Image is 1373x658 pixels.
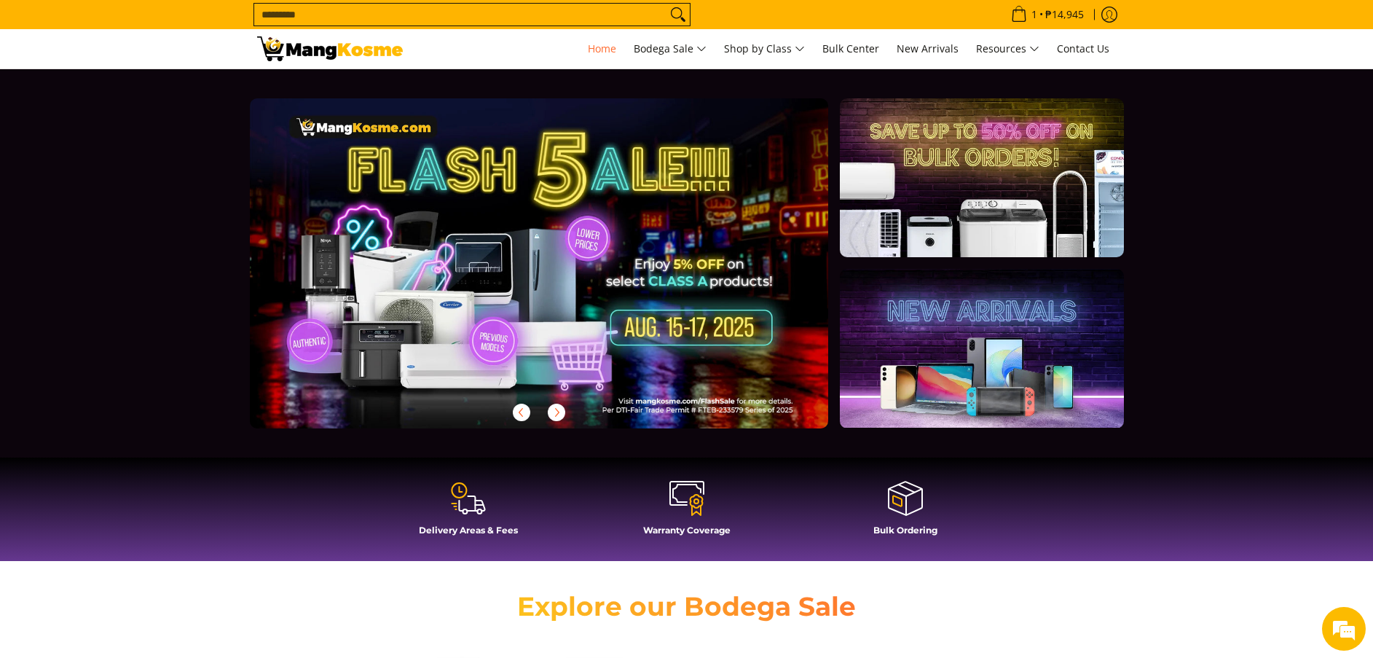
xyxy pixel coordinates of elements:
[1043,9,1086,20] span: ₱14,945
[257,36,403,61] img: Mang Kosme: Your Home Appliances Warehouse Sale Partner!
[250,98,876,452] a: More
[540,396,573,428] button: Next
[626,29,714,68] a: Bodega Sale
[815,29,886,68] a: Bulk Center
[476,590,898,623] h2: Explore our Bodega Sale
[634,40,707,58] span: Bodega Sale
[897,42,959,55] span: New Arrivals
[1007,7,1088,23] span: •
[366,525,570,536] h4: Delivery Areas & Fees
[417,29,1117,68] nav: Main Menu
[717,29,812,68] a: Shop by Class
[666,4,690,26] button: Search
[581,29,623,68] a: Home
[585,525,789,536] h4: Warranty Coverage
[889,29,966,68] a: New Arrivals
[505,396,538,428] button: Previous
[1050,29,1117,68] a: Contact Us
[803,479,1007,547] a: Bulk Ordering
[1057,42,1109,55] span: Contact Us
[724,40,805,58] span: Shop by Class
[588,42,616,55] span: Home
[822,42,879,55] span: Bulk Center
[969,29,1047,68] a: Resources
[1029,9,1039,20] span: 1
[976,40,1039,58] span: Resources
[366,479,570,547] a: Delivery Areas & Fees
[585,479,789,547] a: Warranty Coverage
[803,525,1007,536] h4: Bulk Ordering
